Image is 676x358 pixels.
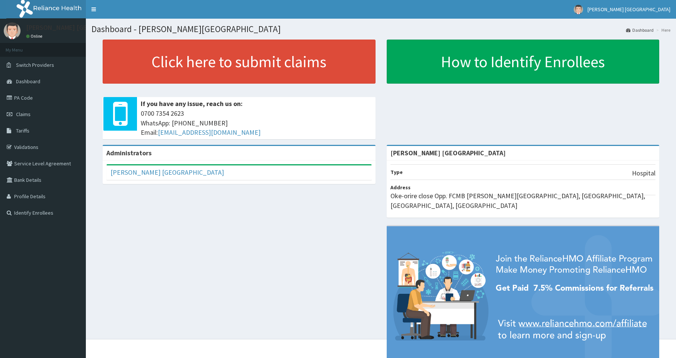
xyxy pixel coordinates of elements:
[110,168,224,177] a: [PERSON_NAME] [GEOGRAPHIC_DATA]
[387,40,660,84] a: How to Identify Enrollees
[390,191,656,210] p: Oke-orire close Opp. FCMB [PERSON_NAME][GEOGRAPHIC_DATA], [GEOGRAPHIC_DATA], [GEOGRAPHIC_DATA], [...
[654,27,670,33] li: Here
[26,24,138,31] p: [PERSON_NAME] [GEOGRAPHIC_DATA]
[16,111,31,118] span: Claims
[106,149,152,157] b: Administrators
[16,62,54,68] span: Switch Providers
[390,149,506,157] strong: [PERSON_NAME] [GEOGRAPHIC_DATA]
[574,5,583,14] img: User Image
[390,169,403,175] b: Type
[141,99,243,108] b: If you have any issue, reach us on:
[26,34,44,39] a: Online
[4,22,21,39] img: User Image
[626,27,654,33] a: Dashboard
[16,78,40,85] span: Dashboard
[158,128,261,137] a: [EMAIL_ADDRESS][DOMAIN_NAME]
[16,127,29,134] span: Tariffs
[632,168,655,178] p: Hospital
[141,109,372,137] span: 0700 7354 2623 WhatsApp: [PHONE_NUMBER] Email:
[390,184,411,191] b: Address
[103,40,376,84] a: Click here to submit claims
[91,24,670,34] h1: Dashboard - [PERSON_NAME][GEOGRAPHIC_DATA]
[588,6,670,13] span: [PERSON_NAME] [GEOGRAPHIC_DATA]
